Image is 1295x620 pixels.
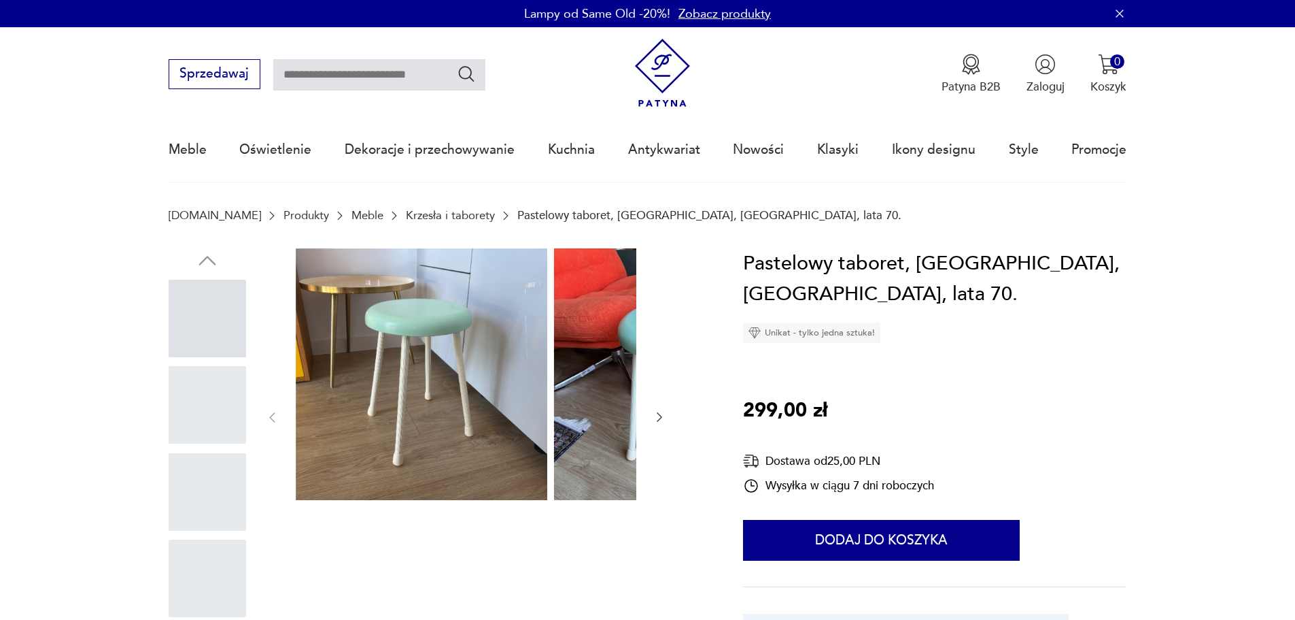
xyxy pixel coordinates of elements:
[457,64,477,84] button: Szukaj
[169,209,261,222] a: [DOMAIN_NAME]
[406,209,495,222] a: Krzesła i taborety
[169,118,207,181] a: Meble
[733,118,784,181] a: Nowości
[942,79,1001,95] p: Patyna B2B
[628,118,700,181] a: Antykwariat
[283,209,329,222] a: Produkty
[554,248,806,500] img: Zdjęcie produktu Pastelowy taboret, Union, Niemcy, lata 70.
[1035,54,1056,75] img: Ikonka użytkownika
[743,478,934,494] div: Wysyłka w ciągu 7 dni roboczych
[743,453,934,470] div: Dostawa od 25,00 PLN
[743,248,1126,310] h1: Pastelowy taboret, [GEOGRAPHIC_DATA], [GEOGRAPHIC_DATA], lata 70.
[961,54,982,75] img: Ikona medalu
[628,39,697,108] img: Patyna - sklep z meblami i dekoracjami vintage
[1026,54,1065,95] button: Zaloguj
[1110,54,1124,69] div: 0
[1090,54,1126,95] button: 0Koszyk
[296,248,547,500] img: Zdjęcie produktu Pastelowy taboret, Union, Niemcy, lata 70.
[524,5,670,22] p: Lampy od Same Old -20%!
[169,69,260,80] a: Sprzedawaj
[517,209,901,222] p: Pastelowy taboret, [GEOGRAPHIC_DATA], [GEOGRAPHIC_DATA], lata 70.
[743,323,880,343] div: Unikat - tylko jedna sztuka!
[1009,118,1039,181] a: Style
[942,54,1001,95] button: Patyna B2B
[748,327,761,339] img: Ikona diamentu
[345,118,515,181] a: Dekoracje i przechowywanie
[1071,118,1126,181] a: Promocje
[743,395,827,427] p: 299,00 zł
[942,54,1001,95] a: Ikona medaluPatyna B2B
[351,209,383,222] a: Meble
[1098,54,1119,75] img: Ikona koszyka
[169,59,260,89] button: Sprzedawaj
[817,118,859,181] a: Klasyki
[892,118,975,181] a: Ikony designu
[1090,79,1126,95] p: Koszyk
[743,520,1020,561] button: Dodaj do koszyka
[239,118,311,181] a: Oświetlenie
[1026,79,1065,95] p: Zaloguj
[678,5,771,22] a: Zobacz produkty
[743,453,759,470] img: Ikona dostawy
[548,118,595,181] a: Kuchnia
